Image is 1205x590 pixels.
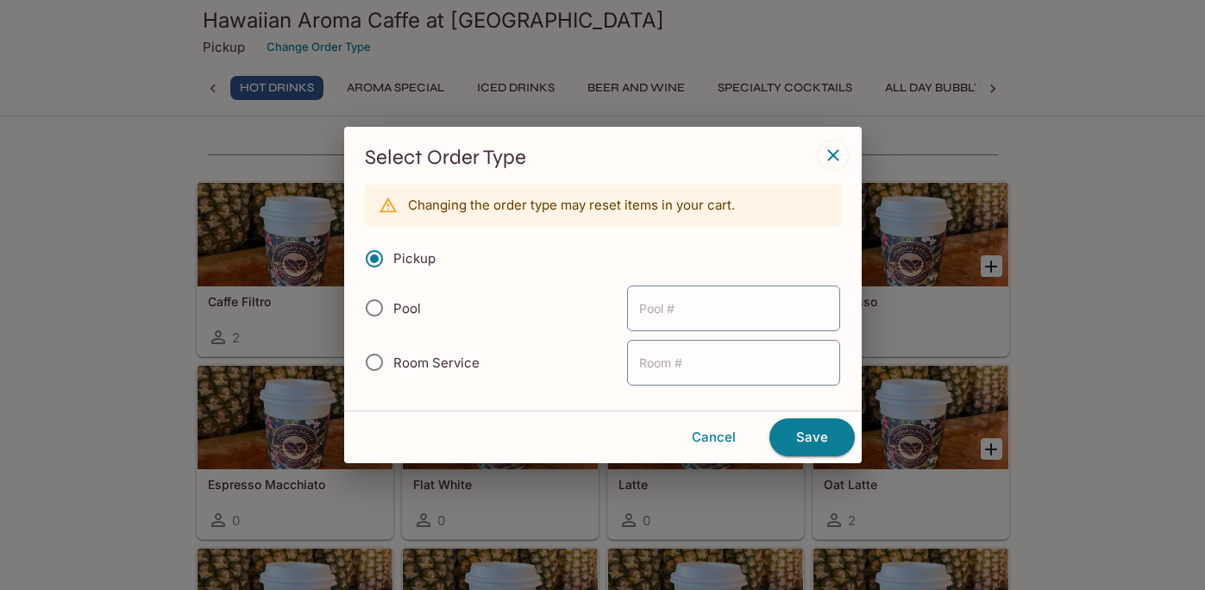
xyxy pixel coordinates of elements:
input: Room # [627,340,840,386]
button: Save [769,418,855,456]
span: Room Service [393,355,480,371]
span: Pickup [393,250,436,267]
button: Cancel [665,419,763,455]
span: Pool [393,300,421,317]
p: Changing the order type may reset items in your cart. [408,197,735,213]
input: Pool # [627,286,840,331]
h3: Select Order Type [365,144,841,171]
